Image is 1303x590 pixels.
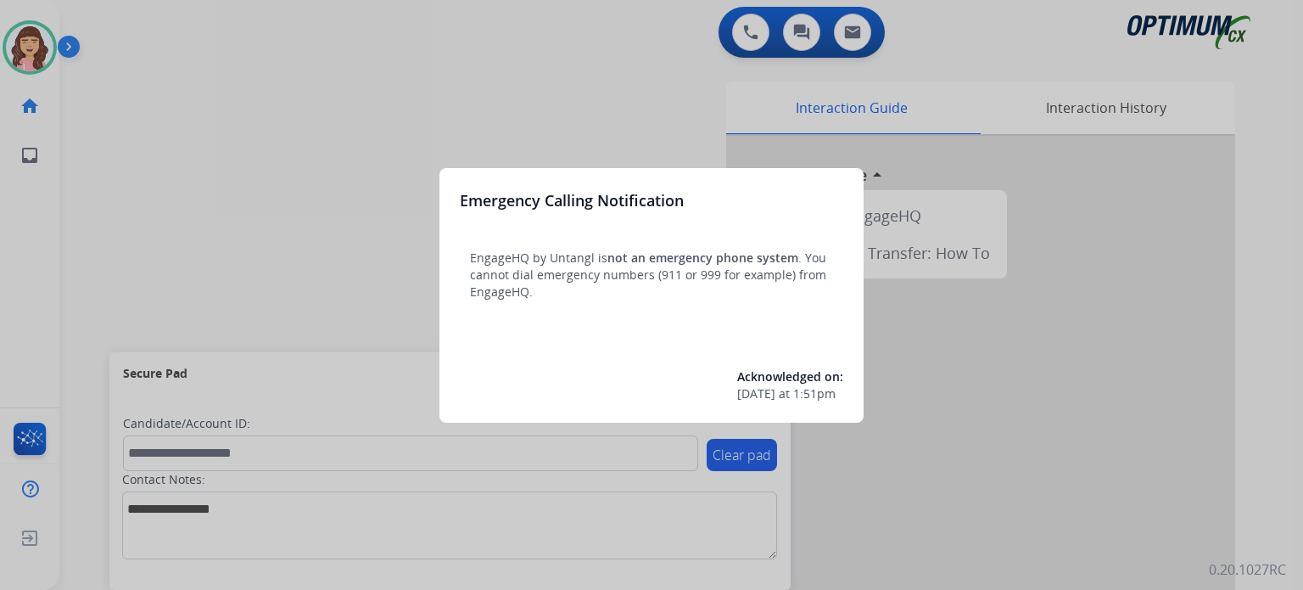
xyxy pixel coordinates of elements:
[460,188,684,212] h3: Emergency Calling Notification
[607,250,798,266] span: not an emergency phone system
[737,385,775,402] span: [DATE]
[793,385,836,402] span: 1:51pm
[737,368,843,385] span: Acknowledged on:
[737,385,843,402] div: at
[1209,559,1286,580] p: 0.20.1027RC
[470,250,833,301] p: EngageHQ by Untangl is . You cannot dial emergency numbers (911 or 999 for example) from EngageHQ.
